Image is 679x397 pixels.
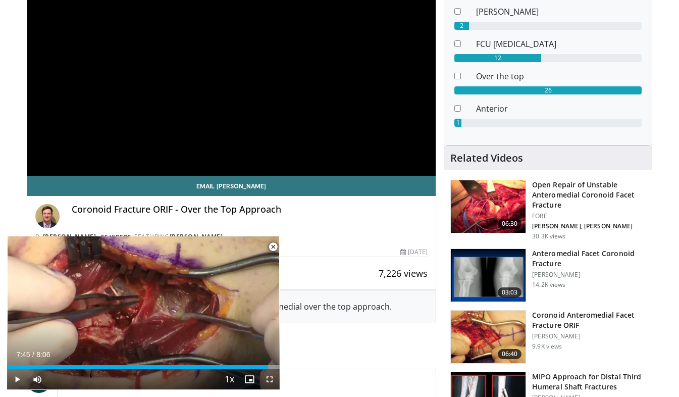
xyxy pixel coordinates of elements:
h3: Coronoid Anteromedial Facet Fracture ORIF [532,310,646,330]
button: Close [263,236,283,258]
p: [PERSON_NAME] [532,332,646,340]
dd: Anterior [468,103,649,115]
a: 03:03 Anteromedial Facet Coronoid Fracture [PERSON_NAME] 14.2K views [450,249,646,302]
div: Progress Bar [7,365,280,369]
a: 06:40 Coronoid Anteromedial Facet Fracture ORIF [PERSON_NAME] 9.9K views [450,310,646,364]
span: 06:30 [498,219,522,229]
h4: Coronoid Fracture ORIF - Over the Top Approach [72,204,428,215]
span: 03:03 [498,287,522,297]
dd: FCU [MEDICAL_DATA] [468,38,649,50]
span: / [32,351,34,359]
p: 14.2K views [532,281,565,289]
div: 2 [454,22,469,30]
p: FORE [532,212,646,220]
button: Enable picture-in-picture mode [239,369,259,389]
p: 9.9K views [532,342,562,351]
h3: Anteromedial Facet Coronoid Fracture [532,249,646,269]
img: 3e69eb67-b6e0-466a-a2c7-781873c595a0.150x105_q85_crop-smart_upscale.jpg [451,311,526,363]
button: Playback Rate [219,369,239,389]
div: 12 [454,54,541,62]
button: Fullscreen [259,369,280,389]
a: 06:30 Open Repair of Unstable Anteromedial Coronoid Facet Fracture FORE [PERSON_NAME], [PERSON_NA... [450,180,646,240]
img: 14d700b3-704c-4cc6-afcf-48008ee4a60d.150x105_q85_crop-smart_upscale.jpg [451,180,526,233]
span: 7:45 [16,351,30,359]
h3: MIPO Approach for Distal Third Humeral Shaft Fractures [532,372,646,392]
button: Mute [27,369,47,389]
p: [PERSON_NAME] [532,271,646,279]
span: 8:06 [36,351,50,359]
span: 06:40 [498,349,522,359]
a: 55 Videos [98,232,135,241]
div: 1 [454,119,461,127]
a: Email [PERSON_NAME] [27,176,436,196]
video-js: Video Player [7,236,280,390]
p: [PERSON_NAME], [PERSON_NAME] [532,222,646,230]
img: Avatar [35,204,60,228]
div: By FEATURING [35,232,428,241]
a: [PERSON_NAME] [43,232,96,241]
div: [DATE] [400,247,428,257]
dd: Over the top [468,70,649,82]
button: Play [7,369,27,389]
a: [PERSON_NAME] [170,232,223,241]
h3: Open Repair of Unstable Anteromedial Coronoid Facet Fracture [532,180,646,210]
img: 48500_0000_3.png.150x105_q85_crop-smart_upscale.jpg [451,249,526,302]
h4: Related Videos [450,152,523,164]
p: 30.3K views [532,232,565,240]
div: 26 [454,86,642,94]
span: 7,226 views [379,267,428,279]
dd: [PERSON_NAME] [468,6,649,18]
